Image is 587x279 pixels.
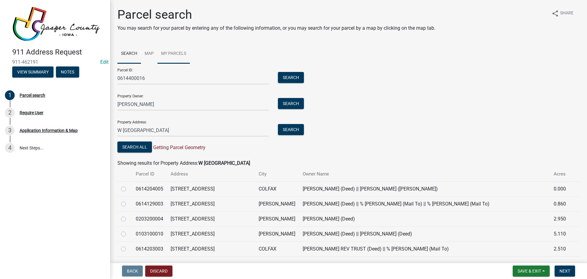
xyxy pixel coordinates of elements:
[299,196,550,211] td: [PERSON_NAME] (Deed) || % [PERSON_NAME] (Mail To) || % [PERSON_NAME] (Mail To)
[5,126,15,135] div: 3
[198,160,250,166] strong: W [GEOGRAPHIC_DATA]
[20,111,43,115] div: Require User
[122,266,143,277] button: Back
[550,196,572,211] td: 0.860
[100,59,109,65] a: Edit
[117,25,435,32] p: You may search for your parcel by entering any of the following information, or you may search fo...
[299,181,550,196] td: [PERSON_NAME] (Deed) || [PERSON_NAME] ([PERSON_NAME])
[550,256,572,271] td: 0.670
[56,66,79,77] button: Notes
[20,93,45,97] div: Parcel search
[255,167,299,181] th: City
[552,10,559,17] i: share
[559,269,570,273] span: Next
[12,66,54,77] button: View Summary
[255,211,299,226] td: [PERSON_NAME]
[152,145,205,150] span: Getting Parcel Geometry
[550,181,572,196] td: 0.000
[278,72,304,83] button: Search
[5,143,15,153] div: 4
[117,44,141,64] a: Search
[255,196,299,211] td: [PERSON_NAME]
[132,226,167,241] td: 0103100010
[513,266,550,277] button: Save & Exit
[550,241,572,256] td: 2.510
[157,44,190,64] a: My Parcels
[167,226,255,241] td: [STREET_ADDRESS]
[255,241,299,256] td: COLFAX
[555,266,575,277] button: Next
[132,196,167,211] td: 0614129003
[132,256,167,271] td: 0623300007
[132,211,167,226] td: 0203200004
[100,59,109,65] wm-modal-confirm: Edit Application Number
[12,48,105,57] h4: 911 Address Request
[255,256,299,271] td: COLFAX
[132,241,167,256] td: 0614203003
[550,211,572,226] td: 2.950
[5,108,15,118] div: 2
[5,90,15,100] div: 1
[255,181,299,196] td: COLFAX
[299,256,550,271] td: [PERSON_NAME] (Deed) || [PERSON_NAME] (Deed)
[518,269,541,273] span: Save & Exit
[141,44,157,64] a: Map
[255,226,299,241] td: [PERSON_NAME]
[299,211,550,226] td: [PERSON_NAME] (Deed)
[12,59,98,65] span: 911-462191
[12,6,100,41] img: Jasper County, Iowa
[132,167,167,181] th: Parcel ID
[20,128,78,133] div: Application Information & Map
[167,181,255,196] td: [STREET_ADDRESS]
[167,196,255,211] td: [STREET_ADDRESS]
[550,226,572,241] td: 5.110
[117,7,435,22] h1: Parcel search
[117,141,152,153] button: Search All
[132,181,167,196] td: 0614204005
[560,10,574,17] span: Share
[299,226,550,241] td: [PERSON_NAME] (Deed) || [PERSON_NAME] (Deed)
[547,7,578,19] button: shareShare
[278,124,304,135] button: Search
[167,256,255,271] td: [STREET_ADDRESS]
[117,160,580,167] div: Showing results for Property Address:
[278,98,304,109] button: Search
[167,167,255,181] th: Address
[145,266,172,277] button: Discard
[299,241,550,256] td: [PERSON_NAME] REV TRUST (Deed) || % [PERSON_NAME] (Mail To)
[12,70,54,75] wm-modal-confirm: Summary
[167,241,255,256] td: [STREET_ADDRESS]
[299,167,550,181] th: Owner Name
[56,70,79,75] wm-modal-confirm: Notes
[550,167,572,181] th: Acres
[167,211,255,226] td: [STREET_ADDRESS]
[127,269,138,273] span: Back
